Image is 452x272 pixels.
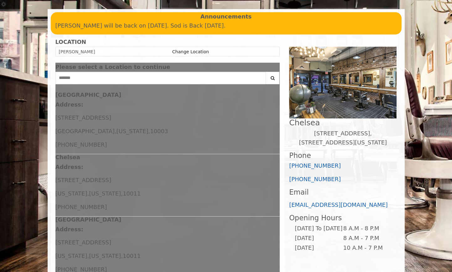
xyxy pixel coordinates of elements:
h3: Phone [289,152,397,160]
b: LOCATION [55,39,86,45]
b: Address: [55,164,83,170]
b: Address: [55,226,83,233]
h3: Opening Hours [289,214,397,222]
span: , [87,253,89,259]
span: [US_STATE] [55,190,87,197]
span: [STREET_ADDRESS] [55,239,111,246]
b: [GEOGRAPHIC_DATA] [55,92,122,98]
span: [STREET_ADDRESS] [55,177,111,183]
span: 10003 [150,128,168,134]
a: [PHONE_NUMBER] [289,176,341,182]
span: [STREET_ADDRESS] [55,114,111,121]
div: Center Select [55,72,280,87]
span: [PHONE_NUMBER] [55,141,107,148]
td: 10 A.M - 7 P.M [343,243,392,253]
td: 8 A.M - 7 P.M [343,233,392,243]
span: [GEOGRAPHIC_DATA] [55,128,115,134]
span: [US_STATE] [89,253,121,259]
span: [PERSON_NAME] [59,49,95,54]
span: , [115,128,117,134]
span: [US_STATE] [55,253,87,259]
a: Change Location [172,49,209,54]
i: Search button [269,76,276,80]
span: [US_STATE] [89,190,121,197]
span: , [121,253,123,259]
h3: Email [289,188,397,196]
span: 10011 [123,190,141,197]
b: Chelsea [55,154,80,160]
a: [EMAIL_ADDRESS][DOMAIN_NAME] [289,201,388,208]
button: close dialog [270,65,280,69]
input: Search Center [55,72,266,84]
span: 10011 [123,253,141,259]
span: , [121,190,123,197]
span: Please select a Location to continue [55,64,170,70]
b: Address: [55,101,83,108]
td: [DATE] [294,233,343,243]
b: [GEOGRAPHIC_DATA] [55,216,122,223]
span: , [148,128,150,134]
td: [DATE] [294,243,343,253]
td: 8 A.M - 8 P.M [343,224,392,233]
p: [PERSON_NAME] will be back on [DATE]. Sod is Back [DATE]. [55,21,397,30]
b: Announcements [200,12,252,21]
h2: Chelsea [289,118,397,127]
span: [PHONE_NUMBER] [55,204,107,210]
span: , [87,190,89,197]
a: [PHONE_NUMBER] [289,162,341,169]
span: [US_STATE] [116,128,148,134]
td: [DATE] To [DATE] [294,224,343,233]
p: [STREET_ADDRESS],[STREET_ADDRESS][US_STATE] [289,129,397,147]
